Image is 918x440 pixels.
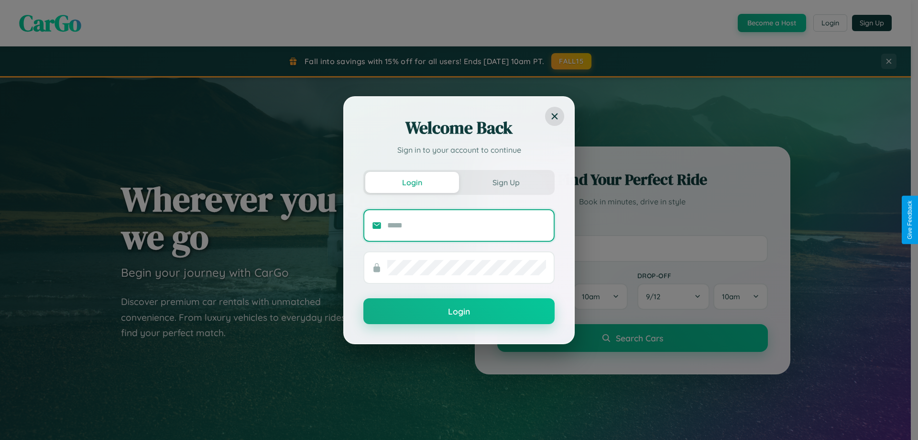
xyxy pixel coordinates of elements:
[363,116,555,139] h2: Welcome Back
[363,144,555,156] p: Sign in to your account to continue
[365,172,459,193] button: Login
[459,172,553,193] button: Sign Up
[363,298,555,324] button: Login
[907,201,913,239] div: Give Feedback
